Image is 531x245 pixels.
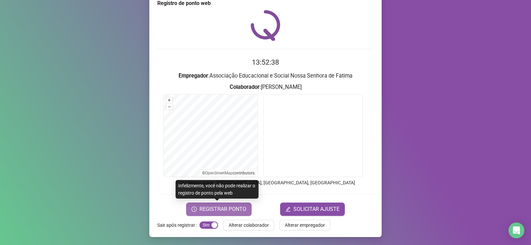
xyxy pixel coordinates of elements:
[166,97,173,103] button: +
[230,84,260,90] strong: Colaborador
[199,205,246,213] span: REGISTRAR PONTO
[508,222,524,238] div: Open Intercom Messenger
[179,73,208,79] strong: Empregador
[176,180,259,199] div: Infelizmente, você não pode realizar o registro de ponto pela web
[285,221,325,229] span: Alterar empregador
[251,10,280,41] img: QRPoint
[223,220,274,230] button: Alterar colaborador
[279,220,330,230] button: Alterar empregador
[157,72,374,80] h3: : Associação Educacional e Social Nossa Senhora de Fatima
[186,203,252,216] button: REGISTRAR PONTO
[157,179,374,186] p: Endereço aprox. : [GEOGRAPHIC_DATA], [GEOGRAPHIC_DATA], [GEOGRAPHIC_DATA]
[176,179,182,185] span: info-circle
[285,207,291,212] span: edit
[205,171,233,175] a: OpenStreetMap
[293,205,340,213] span: SOLICITAR AJUSTE
[157,83,374,92] h3: : [PERSON_NAME]
[252,58,279,66] time: 13:52:38
[202,171,256,175] li: © contributors.
[280,203,345,216] button: editSOLICITAR AJUSTE
[191,207,197,212] span: clock-circle
[166,104,173,110] button: –
[229,221,269,229] span: Alterar colaborador
[157,220,199,230] label: Sair após registrar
